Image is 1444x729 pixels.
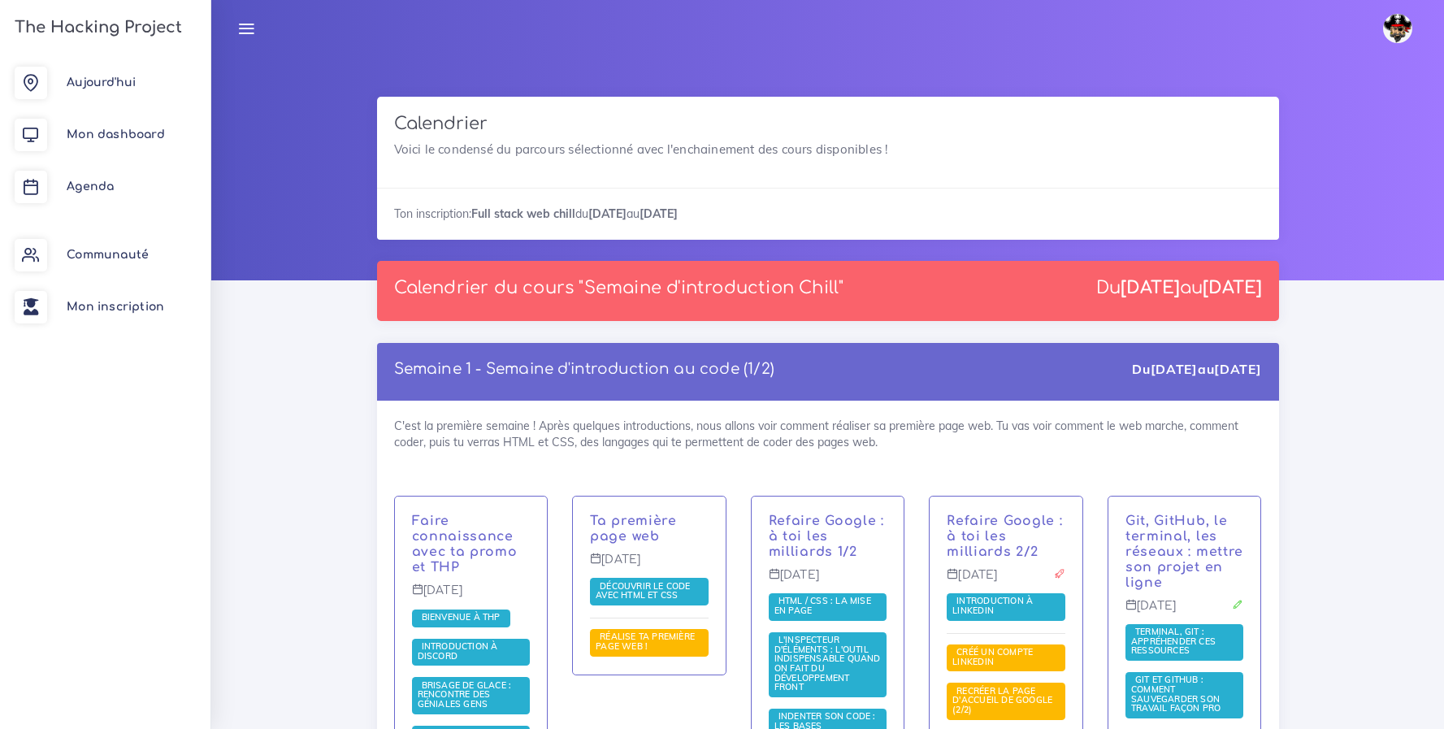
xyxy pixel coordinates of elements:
a: Bienvenue à THP [418,612,505,623]
a: Introduction à LinkedIn [952,596,1033,617]
a: Refaire Google : à toi les milliards 1/2 [769,514,884,559]
span: THP est avant tout un aventure humaine avec des rencontres. Avant de commencer nous allons te dem... [412,677,531,714]
p: Aujourd'hui tu vas attaquer HTML et CSS et faire ta première page web. [590,514,709,545]
span: Nous allons t'expliquer comment appréhender ces puissants outils. [1125,624,1244,661]
a: Réalise ta première page web ! [596,631,695,653]
a: Ta première page web [590,514,677,544]
h3: Calendrier [394,114,1262,134]
span: Communauté [67,249,149,261]
i: Corrections cette journée là [1232,599,1243,610]
strong: Full stack web chill [471,206,575,221]
p: [DATE] [590,553,709,579]
strong: [DATE] [1151,361,1198,377]
span: Réalise ta première page web ! [596,631,695,652]
span: Recréer la page d'accueil de Google (2/2) [952,685,1052,715]
a: HTML / CSS : la mise en page [774,596,871,617]
span: Créé un compte LinkedIn [952,646,1033,667]
span: Aujourd'hui [67,76,136,89]
strong: [DATE] [1121,278,1180,297]
span: L'intitulé du projet est simple, mais le projet sera plus dur qu'il n'y parait. [947,683,1065,719]
span: Introduction à Discord [418,640,498,662]
span: Introduction à LinkedIn [952,595,1033,616]
a: Brisage de glace : rencontre des géniales gens [418,680,512,710]
span: Agenda [67,180,114,193]
strong: [DATE] [588,206,627,221]
p: Calendrier du cours "Semaine d'introduction Chill" [394,278,844,298]
p: [DATE] [769,568,887,594]
strong: [DATE] [640,206,678,221]
a: L'inspecteur d'éléments : l'outil indispensable quand on fait du développement front [774,635,881,693]
img: avatar [1383,14,1412,43]
span: Bienvenue à THP [418,611,505,623]
span: Salut à toi et bienvenue à The Hacking Project. Que tu sois avec nous pour 3 semaines, 12 semaine... [412,610,510,627]
h3: The Hacking Project [10,19,182,37]
p: Voici le condensé du parcours sélectionné avec l'enchainement des cours disponibles ! [394,140,1262,159]
a: Découvrir le code avec HTML et CSS [596,580,691,601]
a: Faire connaissance avec ta promo et THP [412,514,518,574]
span: L'inspecteur d'éléments : l'outil indispensable quand on fait du développement front [774,634,881,692]
a: Terminal, Git : appréhender ces ressources [1131,627,1216,657]
span: HTML / CSS : la mise en page [774,595,871,616]
a: Recréer la page d'accueil de Google (2/2) [952,686,1052,716]
div: Ton inscription: du au [377,188,1279,239]
a: Semaine 1 - Semaine d'introduction au code (1/2) [394,361,775,377]
i: Projet à rendre ce jour-là [1054,568,1065,579]
p: [DATE] [1125,599,1244,625]
a: Introduction à Discord [418,641,498,662]
span: Git et GitHub : comment sauvegarder son travail façon pro [1131,674,1225,714]
span: Tu en as peut être déjà entendu parler : l'inspecteur d'éléments permet d'analyser chaque recoin ... [769,632,887,697]
strong: [DATE] [1214,361,1261,377]
div: Du au [1096,278,1262,298]
span: Cette ressource te donnera les bases pour comprendre LinkedIn, un puissant outil professionnel. [947,593,1065,621]
a: Git, GitHub, le terminal, les réseaux : mettre son projet en ligne [1125,514,1243,589]
a: Refaire Google : à toi les milliards 2/2 [947,514,1062,559]
span: Git est un outil de sauvegarde de dossier indispensable dans l'univers du dev. GitHub permet de m... [1125,672,1244,718]
div: Du au [1132,360,1261,379]
p: [DATE] [412,584,531,610]
p: [DATE] [947,568,1065,594]
span: Mon inscription [67,301,164,313]
span: Maintenant que tu sais faire des pages basiques, nous allons te montrer comment faire de la mise ... [769,593,887,621]
a: Créé un compte LinkedIn [952,647,1033,668]
span: Dans ce projet, tu vas mettre en place un compte LinkedIn et le préparer pour ta future vie. [947,644,1065,672]
span: Brisage de glace : rencontre des géniales gens [418,679,512,709]
span: Dans ce projet, nous te demanderons de coder ta première page web. Ce sera l'occasion d'appliquer... [590,629,709,657]
a: Git et GitHub : comment sauvegarder son travail façon pro [1131,675,1225,714]
strong: [DATE] [1203,278,1262,297]
p: C'est bien de coder, mais c'est encore mieux si toute la terre entière pouvait voir tes fantastiq... [1125,514,1244,590]
span: Mon dashboard [67,128,165,141]
span: Pour cette session, nous allons utiliser Discord, un puissant outil de gestion de communauté. Nou... [412,639,531,666]
p: C'est l'heure de rendre ton premier véritable projet ! Demain est un jour de correction [947,514,1065,559]
p: C'est l'heure de ton premier véritable projet ! Tu vas recréer la très célèbre page d'accueil de ... [769,514,887,559]
p: C'est le premier jour ! Après quelques introductions, nous verront comment réaliser ta première p... [412,514,531,575]
span: HTML et CSS permettent de réaliser une page web. Nous allons te montrer les bases qui te permettr... [590,578,709,605]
